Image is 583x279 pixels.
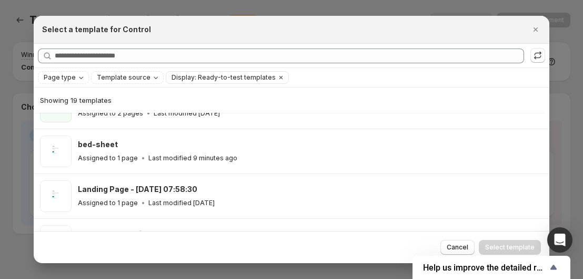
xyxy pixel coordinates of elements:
span: Cancel [447,243,468,252]
span: Help us improve the detailed report for A/B campaigns [423,263,547,273]
button: Display: Ready-to-test templates [166,72,276,83]
span: Display: Ready-to-test templates [172,73,276,82]
h2: Select a template for Control [42,24,151,35]
button: Cancel [440,240,475,255]
p: Last modified [DATE] [148,199,215,207]
h3: Landing Page - [DATE] 07:58:30 [78,184,197,195]
button: Show survey - Help us improve the detailed report for A/B campaigns [423,261,560,274]
div: Open Intercom Messenger [547,227,572,253]
h3: my_banner_landing_page [78,229,174,239]
span: Template source [97,73,150,82]
span: Showing 19 templates [40,96,112,104]
p: Last modified 9 minutes ago [148,154,237,162]
button: Close [528,22,543,37]
h3: bed-sheet [78,139,118,150]
button: Clear [276,72,286,83]
span: Page type [44,73,76,82]
p: Assigned to 1 page [78,154,138,162]
p: Assigned to 2 pages [78,109,143,118]
p: Last modified [DATE] [154,109,220,118]
button: Page type [38,72,88,83]
button: Template source [92,72,163,83]
p: Assigned to 1 page [78,199,138,207]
